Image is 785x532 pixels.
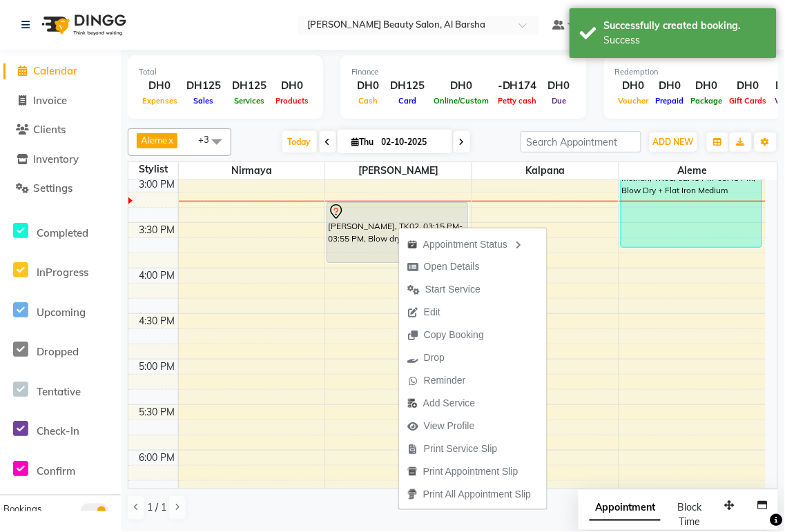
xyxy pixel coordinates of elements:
div: DH0 [726,78,771,94]
div: 4:00 PM [137,268,178,283]
span: Reminder [424,373,466,388]
span: Tentative [37,385,81,398]
span: Print All Appointment Slip [423,487,531,502]
span: Settings [33,181,72,195]
a: x [167,135,173,146]
div: DH0 [430,78,492,94]
span: Invoice [33,94,67,107]
div: DH0 [615,78,652,94]
span: Petty cash [495,96,541,106]
span: Drop [424,351,445,365]
span: Print Service Slip [424,442,498,456]
img: printall.png [407,489,418,500]
div: Stylist [128,162,178,177]
span: Aleme [619,162,766,179]
div: Finance [351,66,576,78]
span: Appointment [590,496,661,521]
div: Appointment Status [399,232,547,255]
div: Methah, TK01, 02:45 PM-03:45 PM, Blow Dry + Flat Iron Medium [621,157,762,247]
img: apt_status.png [407,239,418,250]
span: Voucher [615,96,652,106]
span: Check-In [37,424,79,437]
div: 5:30 PM [137,405,178,420]
div: DH0 [688,78,726,94]
div: 3:00 PM [137,177,178,192]
div: 4:30 PM [137,314,178,328]
span: Start Service [425,282,481,297]
div: DH125 [226,78,272,94]
span: Calendar [33,64,77,77]
div: DH0 [272,78,312,94]
span: Package [688,96,726,106]
span: Open Details [424,259,480,274]
span: View Profile [424,419,475,433]
span: Gift Cards [726,96,771,106]
div: DH125 [181,78,226,94]
span: Upcoming [37,306,86,319]
span: Kalpana [472,162,619,179]
input: Search Appointment [521,131,641,152]
a: Settings [3,181,117,197]
span: ADD NEW [653,137,694,147]
span: Clients [33,123,66,136]
span: Expenses [139,96,181,106]
span: Aleme [141,135,167,146]
span: Prepaid [652,96,688,106]
span: Print Appointment Slip [423,464,519,479]
div: -DH174 [492,78,543,94]
div: DH0 [652,78,688,94]
a: Invoice [3,93,117,109]
div: Success [604,33,766,48]
div: 3:30 PM [137,223,178,237]
span: Add Service [423,396,475,411]
span: Copy Booking [424,328,484,342]
span: Card [395,96,420,106]
span: InProgress [37,266,88,279]
div: Successfully created booking. [604,19,766,33]
div: DH125 [385,78,430,94]
button: ADD NEW [650,132,697,152]
img: logo [35,6,130,44]
img: printapt.png [407,466,418,477]
span: Edit [424,305,440,319]
div: 6:00 PM [137,451,178,465]
a: Clients [3,122,117,138]
span: Dropped [37,345,79,358]
span: Block Time [677,502,701,529]
div: 5:00 PM [137,359,178,374]
span: Inventory [33,152,79,166]
span: Nirmaya [179,162,325,179]
a: Inventory [3,152,117,168]
span: Completed [37,226,88,239]
span: Services [231,96,268,106]
div: DH0 [543,78,576,94]
span: Bookings [3,504,41,515]
img: add-service.png [407,398,418,408]
span: Confirm [37,464,75,477]
span: Online/Custom [430,96,492,106]
div: DH0 [351,78,385,94]
span: +3 [198,134,220,145]
span: Cash [355,96,381,106]
span: Thu [349,137,378,147]
div: [PERSON_NAME], TK02, 03:15 PM-03:55 PM, Blow dry Medium [327,203,467,262]
span: [PERSON_NAME] [325,162,472,179]
a: Calendar [3,63,117,79]
span: Due [549,96,570,106]
input: 2025-10-02 [378,132,447,152]
span: Products [272,96,312,106]
span: Today [282,131,317,152]
span: Sales [191,96,217,106]
div: Total [139,66,312,78]
span: 1 / 1 [147,501,166,515]
div: DH0 [139,78,181,94]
